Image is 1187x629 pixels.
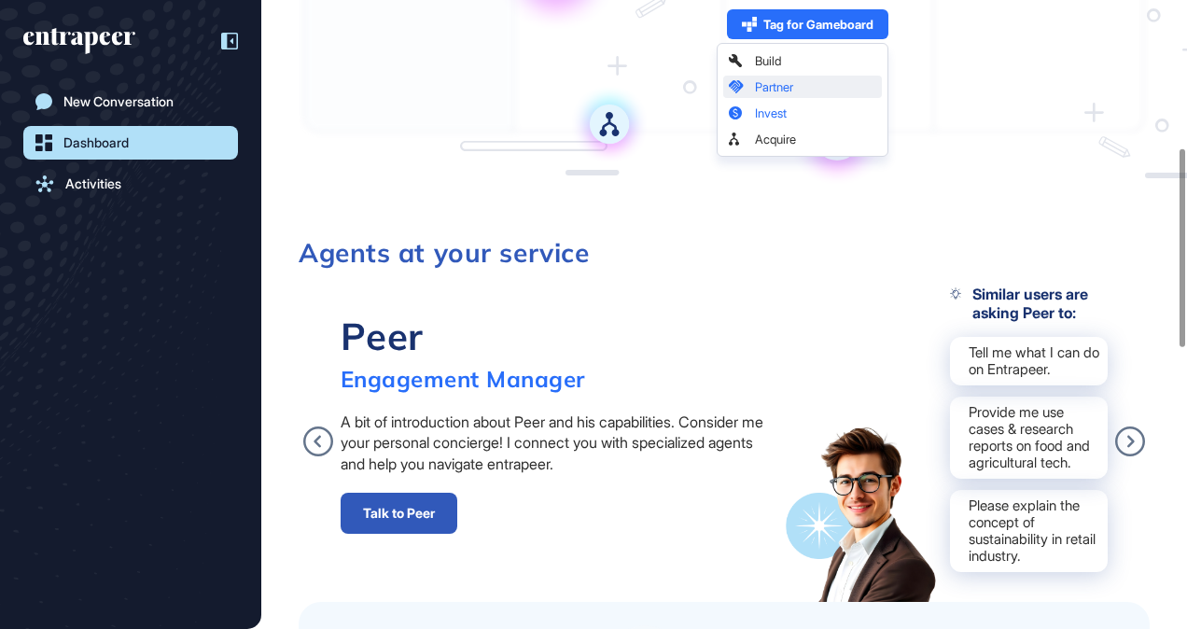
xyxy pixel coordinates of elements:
div: Tell me what I can do on Entrapeer. [950,337,1108,385]
img: peer-big.png [786,425,941,602]
div: Dashboard [63,135,129,150]
div: A bit of introduction about Peer and his capabilities. Consider me your personal concierge! I con... [341,412,776,474]
img: acquire.a709dd9a.svg [571,86,648,162]
div: Peer [341,313,585,359]
div: New Conversation [63,94,174,109]
div: entrapeer-logo [23,28,135,54]
a: Activities [23,167,238,201]
div: Provide me use cases & research reports on food and agricultural tech. [950,397,1108,479]
div: Please explain the concept of sustainability in retail industry. [950,490,1108,572]
a: Dashboard [23,126,238,160]
div: Engagement Manager [341,365,585,393]
div: Activities [65,176,121,191]
a: Talk to Peer [341,493,457,534]
h3: Agents at your service [299,240,1150,266]
a: New Conversation [23,85,238,119]
div: Similar users are asking Peer to: [950,285,1108,322]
